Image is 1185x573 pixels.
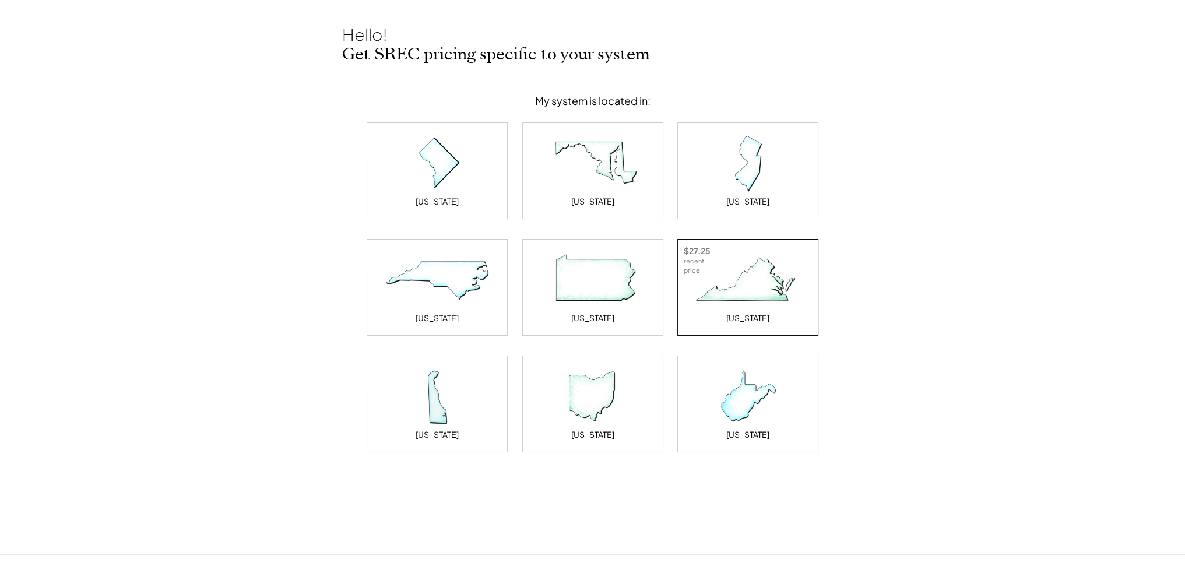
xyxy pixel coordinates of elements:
[726,312,769,324] div: [US_STATE]
[416,429,459,441] div: [US_STATE]
[379,135,495,193] img: District of Columbia
[379,368,495,426] img: Delaware
[535,368,651,426] img: Ohio
[571,429,614,441] div: [US_STATE]
[535,251,651,310] img: Pennsylvania
[416,312,459,324] div: [US_STATE]
[726,196,769,208] div: [US_STATE]
[571,312,614,324] div: [US_STATE]
[690,368,806,426] img: West Virginia
[416,196,459,208] div: [US_STATE]
[535,94,650,107] div: My system is located in:
[690,251,806,310] img: Virginia
[379,251,495,310] img: North Carolina
[571,196,614,208] div: [US_STATE]
[342,45,843,65] h2: Get SREC pricing specific to your system
[342,24,459,45] div: Hello!
[690,135,806,193] img: New Jersey
[726,429,769,441] div: [US_STATE]
[535,135,651,193] img: Maryland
